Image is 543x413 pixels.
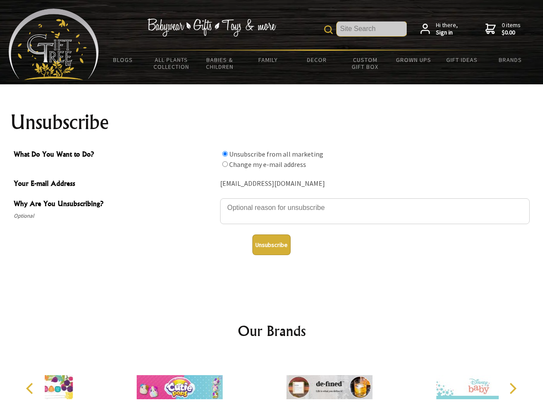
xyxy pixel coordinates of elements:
a: Hi there,Sign in [420,22,458,37]
span: Optional [14,211,216,221]
input: What Do You Want to Do? [222,161,228,167]
a: Grown Ups [389,51,438,69]
textarea: Why Are You Unsubscribing? [220,198,530,224]
strong: Sign in [436,29,458,37]
input: Site Search [337,22,407,36]
input: What Do You Want to Do? [222,151,228,157]
a: Babies & Children [196,51,244,76]
a: Decor [292,51,341,69]
span: Hi there, [436,22,458,37]
button: Unsubscribe [252,234,291,255]
label: Unsubscribe from all marketing [229,150,323,158]
div: [EMAIL_ADDRESS][DOMAIN_NAME] [220,177,530,191]
button: Next [503,379,522,398]
span: Your E-mail Address [14,178,216,191]
img: Babywear - Gifts - Toys & more [147,18,276,37]
h1: Unsubscribe [10,112,533,133]
span: 0 items [502,21,521,37]
h2: Our Brands [17,321,526,341]
img: product search [324,25,333,34]
span: Why Are You Unsubscribing? [14,198,216,211]
a: Family [244,51,293,69]
a: Brands [486,51,535,69]
a: Custom Gift Box [341,51,390,76]
label: Change my e-mail address [229,160,306,169]
img: Babyware - Gifts - Toys and more... [9,9,99,80]
a: BLOGS [99,51,147,69]
a: All Plants Collection [147,51,196,76]
span: What Do You Want to Do? [14,149,216,161]
button: Previous [21,379,40,398]
a: Gift Ideas [438,51,486,69]
a: 0 items$0.00 [485,22,521,37]
strong: $0.00 [502,29,521,37]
